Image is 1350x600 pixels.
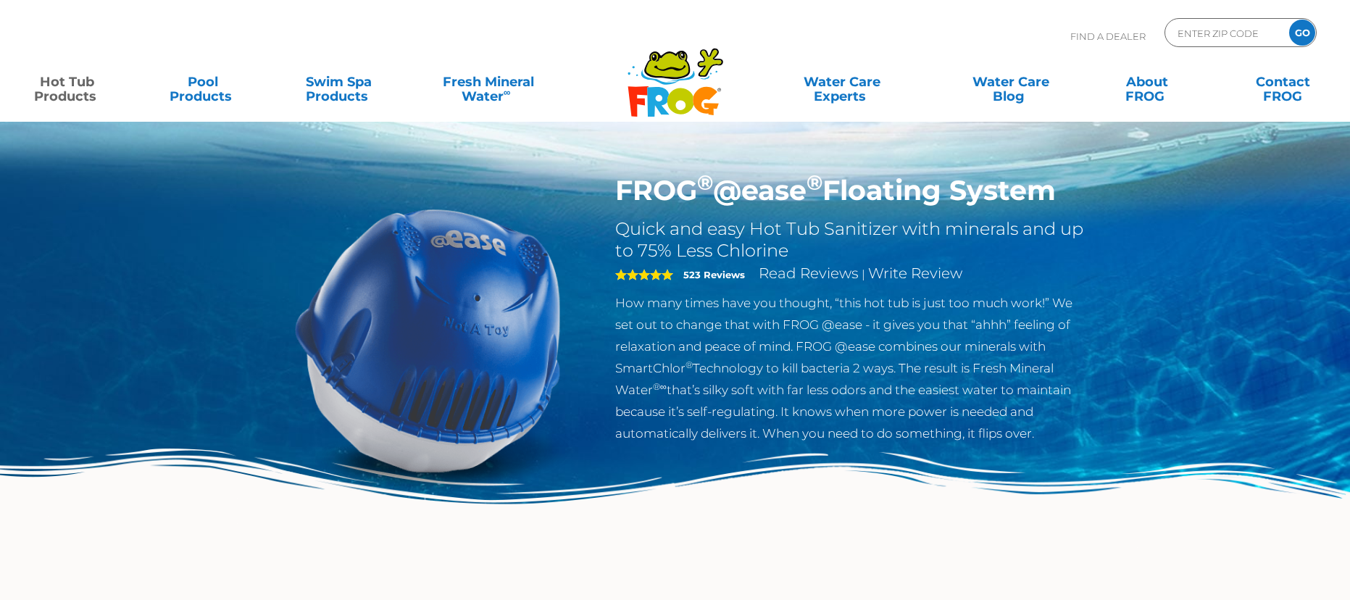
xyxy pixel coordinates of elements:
[615,174,1088,207] h1: FROG @ease Floating System
[756,67,928,96] a: Water CareExperts
[862,267,865,281] span: |
[422,67,554,96] a: Fresh MineralWater∞
[697,170,713,195] sup: ®
[653,381,667,392] sup: ®∞
[504,86,511,98] sup: ∞
[14,67,120,96] a: Hot TubProducts
[615,292,1088,444] p: How many times have you thought, “this hot tub is just too much work!” We set out to change that ...
[615,269,673,280] span: 5
[620,29,731,117] img: Frog Products Logo
[807,170,822,195] sup: ®
[615,218,1088,262] h2: Quick and easy Hot Tub Sanitizer with minerals and up to 75% Less Chlorine
[1230,67,1336,96] a: ContactFROG
[286,67,392,96] a: Swim SpaProducts
[958,67,1064,96] a: Water CareBlog
[686,359,693,370] sup: ®
[683,269,745,280] strong: 523 Reviews
[759,264,859,282] a: Read Reviews
[151,67,257,96] a: PoolProducts
[1289,20,1315,46] input: GO
[262,174,594,506] img: hot-tub-product-atease-system.png
[1094,67,1200,96] a: AboutFROG
[1070,18,1146,54] p: Find A Dealer
[868,264,962,282] a: Write Review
